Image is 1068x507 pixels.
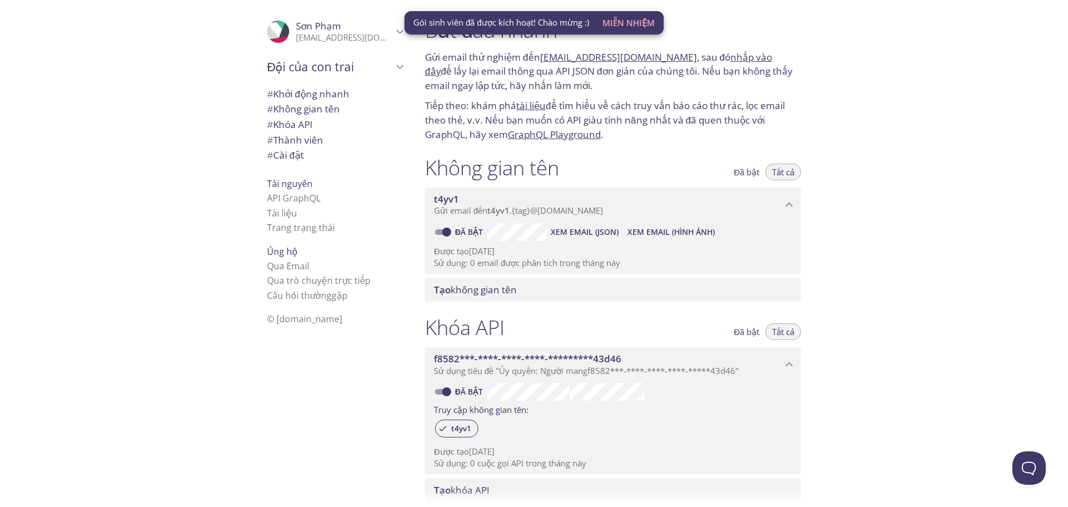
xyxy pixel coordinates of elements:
font: Câu hỏi thường [267,289,332,302]
button: Xem Email (JSON) [546,223,623,241]
a: [EMAIL_ADDRESS][DOMAIN_NAME] [540,51,697,63]
div: Thành viên [258,132,412,148]
font: Đã bật [734,326,759,337]
div: không gian tên t4yv1 [425,188,801,222]
a: API GraphQL [267,192,320,204]
font: Đã bật [455,227,483,237]
font: [DATE] [469,446,495,457]
font: để lấy lại email thông qua API JSON đơn giản của chúng tôi. Nếu bạn không thấy email ngay lập tức... [425,65,793,92]
font: Tất cả [772,166,794,178]
div: Sơn Phạm [258,13,412,50]
font: Ủng hộ [267,245,298,258]
a: tài liệu [516,99,546,112]
font: Xem Email (JSON) [551,227,619,237]
div: Tạo khóa API [425,479,801,502]
font: không gian tên [451,283,517,296]
font: Được tạo [434,245,469,257]
font: Sử dụng: 0 cuộc gọi API trong tháng này [434,457,586,469]
font: Gửi email thử nghiệm đến [425,51,540,63]
font: # [267,102,273,115]
font: Truy cập không gian tên: [434,404,528,415]
iframe: Đèn hiệu Help Scout - Mở [1012,451,1046,485]
font: Khóa API [425,313,505,341]
font: Không gian tên [425,154,559,181]
font: {tag} [512,205,530,216]
font: Phạm [315,19,341,32]
font: , sau đó [697,51,731,63]
font: Gửi email đến [434,205,487,216]
font: [DATE] [469,245,495,257]
font: Sử dụng: 0 email được phân tích trong tháng này [434,257,620,268]
font: # [267,118,273,131]
font: t4yv1 [451,423,471,434]
font: Sơn [296,19,313,32]
div: Không gian tên [258,101,412,117]
font: Đã bật [455,386,483,397]
font: Khởi động nhanh [273,87,349,100]
a: GraphQL Playground [508,128,601,141]
div: Đội của con trai [258,52,412,81]
font: Tạo [434,283,451,296]
div: Bắt đầu nhanh [258,86,412,102]
font: để tìm hiểu về cách truy vấn báo cáo thư rác, lọc email theo thẻ, v.v. Nếu bạn muốn có API giàu t... [425,99,785,140]
div: Cài đặt nhóm [258,147,412,163]
font: # [267,149,273,161]
font: Qua Email [267,260,309,272]
font: . [510,205,512,216]
font: # [267,134,273,146]
font: Đã bật [734,166,759,178]
font: Không gian tên [273,102,340,115]
a: nhấp vào đây [425,51,772,78]
font: Đội của con trai [267,58,354,75]
font: # [267,87,273,100]
font: Tất cả [772,326,794,337]
font: Qua trò chuyện trực tiếp [267,274,370,287]
font: Tài nguyên [267,178,313,190]
font: t4yv1 [487,205,510,216]
button: Đã bật [727,323,766,340]
a: Trang trạng thái [267,221,335,234]
button: Tất cả [765,164,801,180]
font: gặp [332,289,348,302]
font: Sử dụng tiêu đề "Ủy quyền: Người mang [434,365,587,376]
font: © [DOMAIN_NAME] [267,313,342,325]
button: Miễn nhiệm [598,12,659,33]
div: Khóa API [258,117,412,132]
font: t4yv1 [434,193,459,205]
font: " [735,365,739,376]
font: Miễn nhiệm [602,17,655,28]
div: Tạo không gian tên [425,278,801,302]
font: Khóa API [273,118,313,131]
font: Gói sinh viên đã được kích hoạt! Chào mừng :) [413,17,589,28]
font: @[DOMAIN_NAME] [530,205,603,216]
button: Xem Email (Hình ảnh) [623,223,719,241]
font: Thành viên [273,134,323,146]
font: Xem Email (Hình ảnh) [627,227,715,237]
font: . [601,128,604,141]
div: t4yv1 [435,420,478,437]
a: Tài liệu [267,207,297,219]
font: Cài đặt [273,149,304,161]
font: Tiếp theo: khám phá [425,99,516,112]
font: Được tạo [434,446,469,457]
button: Tất cả [765,323,801,340]
button: Đã bật [727,164,766,180]
font: [EMAIL_ADDRESS][DOMAIN_NAME] [296,32,430,43]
